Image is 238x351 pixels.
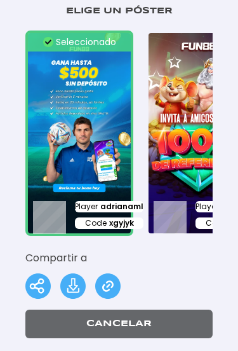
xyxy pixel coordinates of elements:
span: xgyjyk [109,217,134,229]
img: /assets/poster_1-9563f904.webp [25,31,133,236]
div: Seleccionado [28,33,131,52]
img: Share [25,273,51,299]
img: Download [60,273,86,299]
p: Compartir a [25,251,213,266]
p: Code [75,217,143,229]
p: Player [75,201,143,212]
p: Elige un póster [25,4,213,18]
button: Cancelar [25,310,213,338]
img: Share Link [95,273,121,299]
span: adrianaml [100,201,143,212]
